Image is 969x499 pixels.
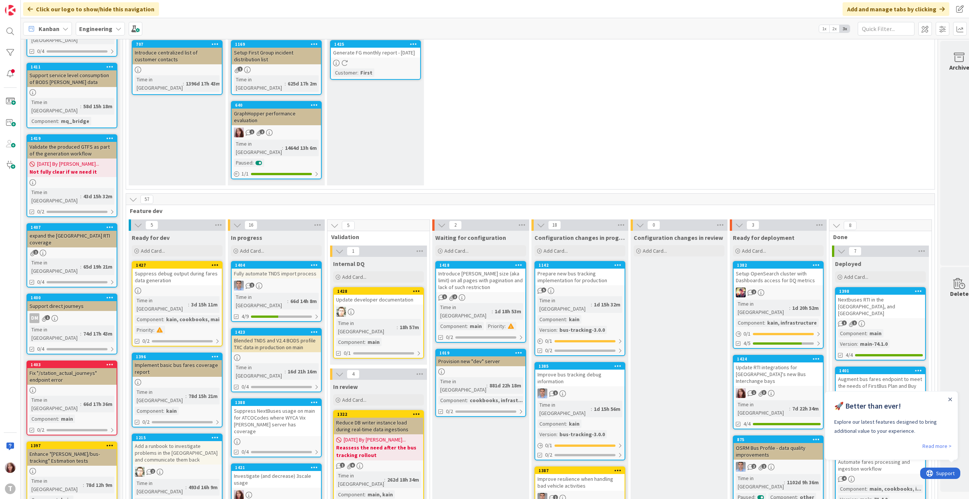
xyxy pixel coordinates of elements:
[839,368,925,373] div: 1401
[438,377,486,394] div: Time in [GEOGRAPHIC_DATA]
[535,389,625,398] div: LD
[33,250,38,255] span: 1
[27,142,117,159] div: Validate the produced GTFS as part of the generation workflow
[232,41,321,48] div: 1169
[435,261,526,343] a: 1418Introduce [PERSON_NAME] size (aka limit) on all pages with pagination and lack of such restri...
[765,319,819,327] div: kain, infrastructure
[240,247,264,254] span: Add Card...
[852,320,857,325] span: 1
[591,300,592,309] span: :
[232,102,321,109] div: 640
[234,363,285,380] div: Time in [GEOGRAPHIC_DATA]
[789,404,790,413] span: :
[232,329,321,352] div: 1423Blended TNDS and V2.4 BODS profile TXC data in production on main
[135,296,188,313] div: Time in [GEOGRAPHIC_DATA]
[142,337,150,345] span: 0/2
[438,322,467,330] div: Component
[333,68,357,77] div: Customer
[764,319,765,327] span: :
[136,354,222,359] div: 1396
[743,330,751,338] span: 0 / 1
[37,160,99,168] span: [DATE] By [PERSON_NAME]...
[334,288,423,295] div: 1428
[544,247,568,254] span: Add Card...
[736,288,746,297] img: VB
[736,388,746,398] img: KS
[436,262,525,292] div: 1418Introduce [PERSON_NAME] size (aka limit) on all pages with pagination and lack of such restri...
[26,361,117,435] a: 1403Fix "/station_actual_journeys" endpoint errorTime in [GEOGRAPHIC_DATA]:66d 17h 36mComponent:m...
[132,434,222,465] div: 1215Add a runbook to investigate problems in the [GEOGRAPHIC_DATA] and communicate them back
[59,415,75,423] div: main
[486,322,505,330] div: Priority
[241,170,249,178] span: 1 / 1
[734,388,823,398] div: KS
[436,350,525,366] div: 1019Provision new "dev" server
[45,315,50,320] span: 1
[132,353,222,377] div: 1396Implement basic bus fares coverage report
[535,370,625,386] div: Improve bus tracking debug information
[436,350,525,356] div: 1019
[737,263,823,268] div: 1382
[30,396,80,412] div: Time in [GEOGRAPHIC_DATA]
[358,68,374,77] div: First
[183,79,184,88] span: :
[79,25,112,33] b: Engineering
[439,263,525,268] div: 1418
[337,412,423,417] div: 1322
[535,262,625,285] div: 1142Prepare new bus tracking implementation for production
[30,117,58,125] div: Component
[467,322,468,330] span: :
[535,262,625,269] div: 1142
[331,41,420,48] div: 1425
[446,333,453,341] span: 0/2
[30,98,80,115] div: Time in [GEOGRAPHIC_DATA]
[27,231,117,247] div: expand the [GEOGRAPHIC_DATA] RTI coverage
[468,396,525,404] div: cookbooks, infrast...
[330,40,421,80] a: 1425Generate FG monthly report - [DATE]Customer:First
[868,329,883,337] div: main
[27,361,117,385] div: 1403Fix "/station_actual_journeys" endpoint error
[238,67,243,72] span: 1
[163,407,164,415] span: :
[27,135,117,159] div: 1419Validate the produced GTFS as part of the generation workflow
[37,47,44,55] span: 0/4
[232,406,321,436] div: Suppress NextBuses usage on main for ATCOCodes where WYCA Vix [PERSON_NAME] server has coverage
[81,263,114,271] div: 65d 19h 21m
[334,288,423,305] div: 1428Update developer documentation
[232,262,321,278] div: 1404Fully automate TNDS import process
[235,42,321,47] div: 1169
[235,263,321,268] div: 1404
[846,351,853,359] span: 4/4
[187,392,220,400] div: 78d 15h 21m
[132,40,223,95] a: 707Introduce centralized list of customer contactsTime in [GEOGRAPHIC_DATA]:1396d 17h 43m
[486,381,488,390] span: :
[189,300,220,309] div: 3d 15h 11m
[331,48,420,58] div: Generate FG monthly report - [DATE]
[30,313,39,323] div: DM
[334,411,423,418] div: 1322
[835,367,926,443] a: 1401Augment bus fares endpoint to meet the needs of FirstBus Plan and Buy FeatureKSComponent:main...
[534,362,625,460] a: 1385Improve bus tracking debug informationLDTime in [GEOGRAPHIC_DATA]:1d 15h 56mComponent:kainVer...
[285,79,286,88] span: :
[334,418,423,434] div: Reduce DB writer instance load during real-time data ingestions
[734,269,823,285] div: Setup OpenSearch cluster with Dashboards access for DQ metrics
[26,134,117,217] a: 1419Validate the produced GTFS as part of the generation workflow[DATE] By [PERSON_NAME]...Not fu...
[132,48,222,64] div: Introduce centralized list of customer contacts
[132,360,222,377] div: Implement basic bus fares coverage report
[232,41,321,64] div: 1169Setup First Group incident distribution list
[839,289,925,294] div: 1398
[591,405,592,413] span: :
[835,287,926,361] a: 1398Nextbuses RTI in the [GEOGRAPHIC_DATA], and [GEOGRAPHIC_DATA]Component:mainVersion:main-74.1....
[789,304,790,312] span: :
[27,224,117,231] div: 1407
[232,399,321,406] div: 1388
[81,330,114,338] div: 74d 17h 43m
[26,294,117,354] a: 1400Support direct journeysDMTime in [GEOGRAPHIC_DATA]:74d 17h 43m0/4
[751,289,756,294] span: 2
[285,367,286,376] span: :
[567,420,581,428] div: kain
[30,188,80,205] div: Time in [GEOGRAPHIC_DATA]
[539,364,625,369] div: 1385
[132,269,222,285] div: Suppress debug output during fares data generation
[537,296,591,313] div: Time in [GEOGRAPHIC_DATA]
